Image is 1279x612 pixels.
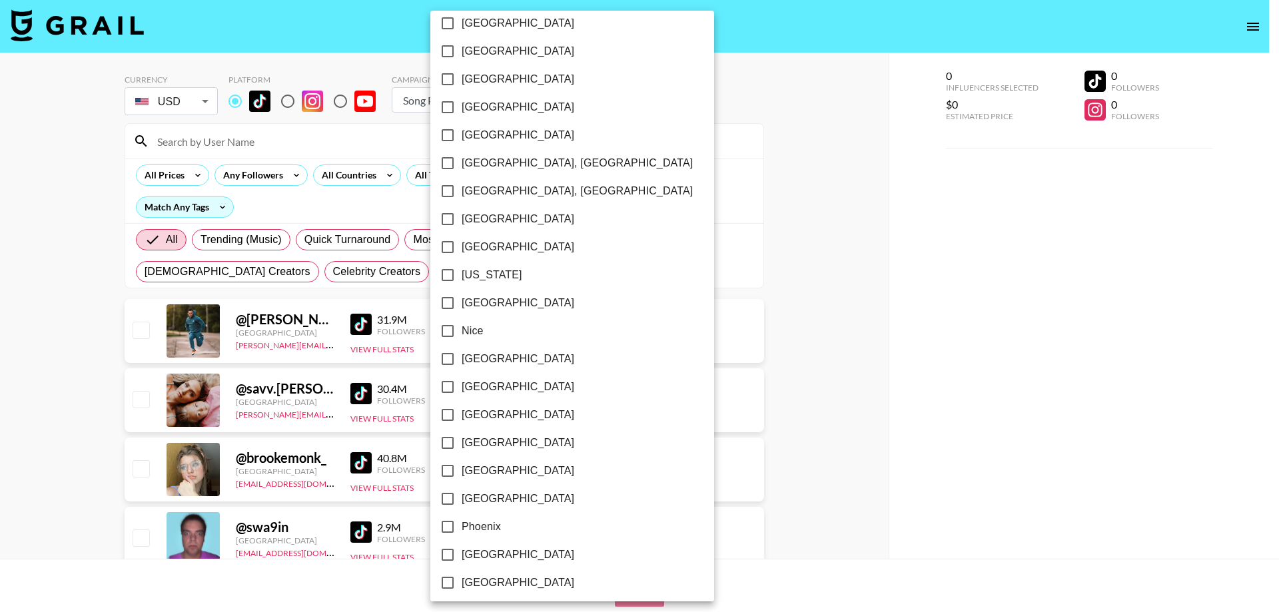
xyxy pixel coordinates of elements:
span: [GEOGRAPHIC_DATA], [GEOGRAPHIC_DATA] [462,183,693,199]
span: [GEOGRAPHIC_DATA] [462,491,574,507]
span: Nice [462,323,484,339]
span: [GEOGRAPHIC_DATA] [462,211,574,227]
span: Phoenix [462,519,501,535]
span: [GEOGRAPHIC_DATA] [462,127,574,143]
span: [GEOGRAPHIC_DATA] [462,239,574,255]
span: [GEOGRAPHIC_DATA] [462,295,574,311]
span: [GEOGRAPHIC_DATA] [462,379,574,395]
span: [GEOGRAPHIC_DATA] [462,575,574,591]
span: [GEOGRAPHIC_DATA] [462,15,574,31]
span: [GEOGRAPHIC_DATA] [462,351,574,367]
span: [GEOGRAPHIC_DATA] [462,463,574,479]
span: [US_STATE] [462,267,522,283]
span: [GEOGRAPHIC_DATA], [GEOGRAPHIC_DATA] [462,155,693,171]
span: [GEOGRAPHIC_DATA] [462,71,574,87]
span: [GEOGRAPHIC_DATA] [462,99,574,115]
span: [GEOGRAPHIC_DATA] [462,547,574,563]
span: [GEOGRAPHIC_DATA] [462,407,574,423]
span: [GEOGRAPHIC_DATA] [462,435,574,451]
span: [GEOGRAPHIC_DATA] [462,43,574,59]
